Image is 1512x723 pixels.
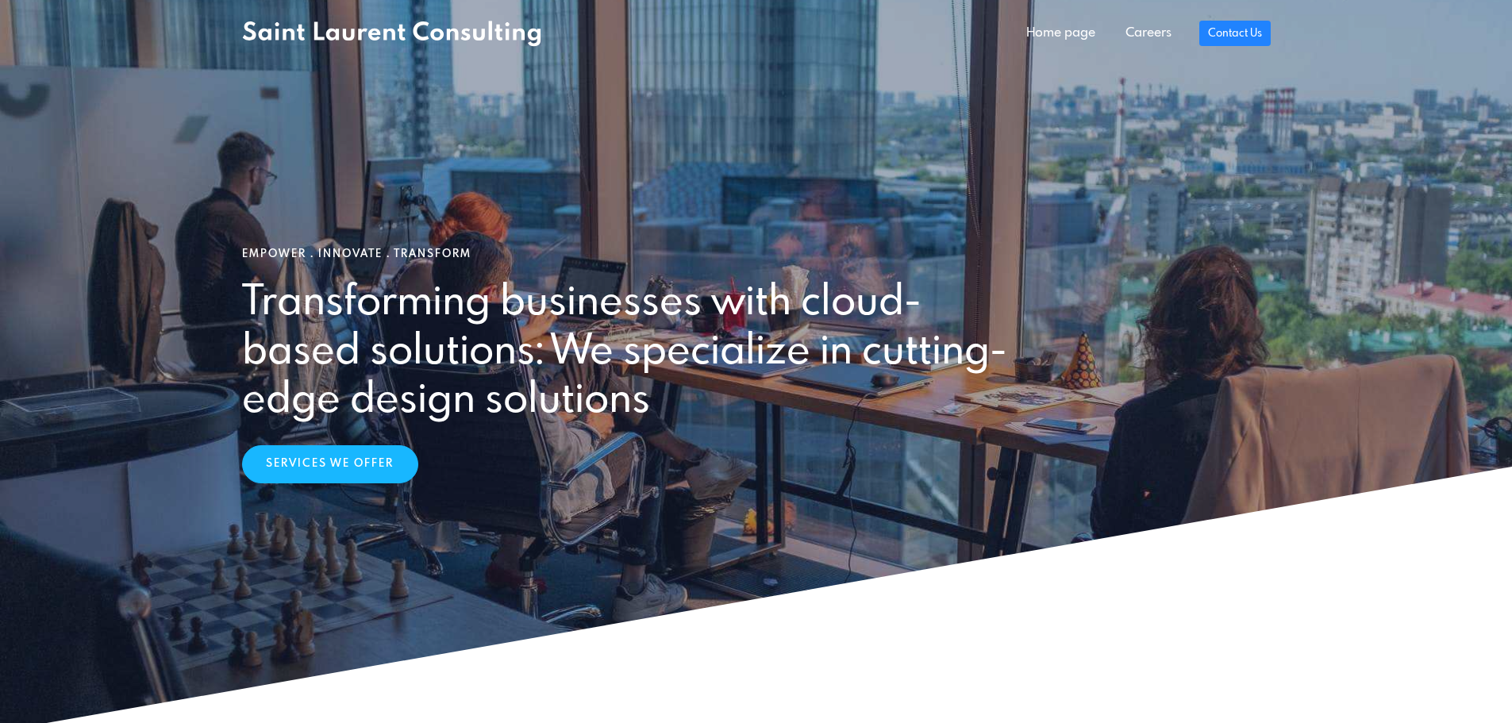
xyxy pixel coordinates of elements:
a: Home page [1011,17,1110,49]
h2: Transforming businesses with cloud-based solutions: We specialize in cutting-edge design solutions [242,279,1014,425]
a: Services We Offer [242,445,418,483]
h1: Empower . Innovate . Transform [242,248,1271,260]
a: Contact Us [1199,21,1270,46]
a: Careers [1110,17,1187,49]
